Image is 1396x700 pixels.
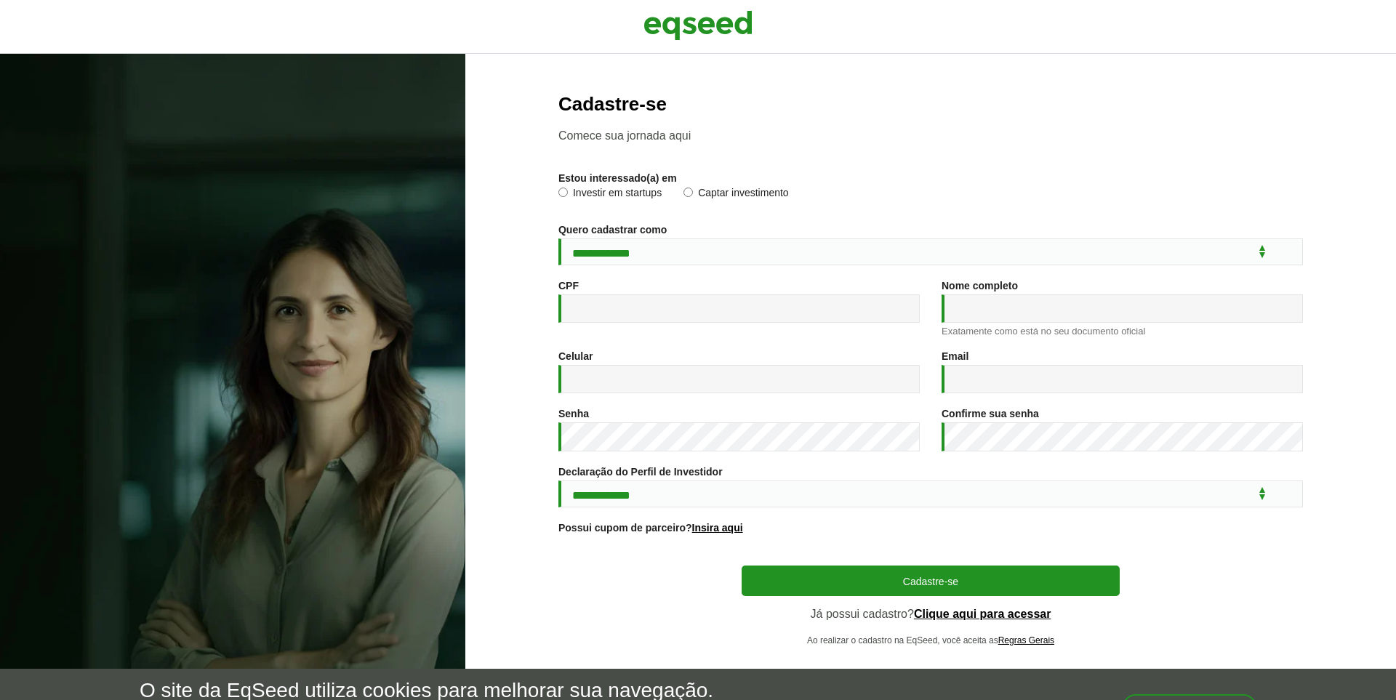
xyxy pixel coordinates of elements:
[914,608,1051,620] a: Clique aqui para acessar
[558,409,589,419] label: Senha
[998,636,1054,645] a: Regras Gerais
[558,281,579,291] label: CPF
[942,409,1039,419] label: Confirme sua senha
[558,188,568,197] input: Investir em startups
[558,188,662,202] label: Investir em startups
[942,281,1018,291] label: Nome completo
[942,351,968,361] label: Email
[558,467,723,477] label: Declaração do Perfil de Investidor
[643,7,753,44] img: EqSeed Logo
[558,351,593,361] label: Celular
[742,635,1120,645] p: Ao realizar o cadastro na EqSeed, você aceita as
[558,523,743,533] label: Possui cupom de parceiro?
[942,326,1303,336] div: Exatamente como está no seu documento oficial
[742,566,1120,596] button: Cadastre-se
[558,173,677,183] label: Estou interessado(a) em
[558,129,1303,142] p: Comece sua jornada aqui
[683,188,789,202] label: Captar investimento
[692,523,743,533] a: Insira aqui
[683,188,693,197] input: Captar investimento
[558,225,667,235] label: Quero cadastrar como
[558,94,1303,115] h2: Cadastre-se
[742,607,1120,621] p: Já possui cadastro?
